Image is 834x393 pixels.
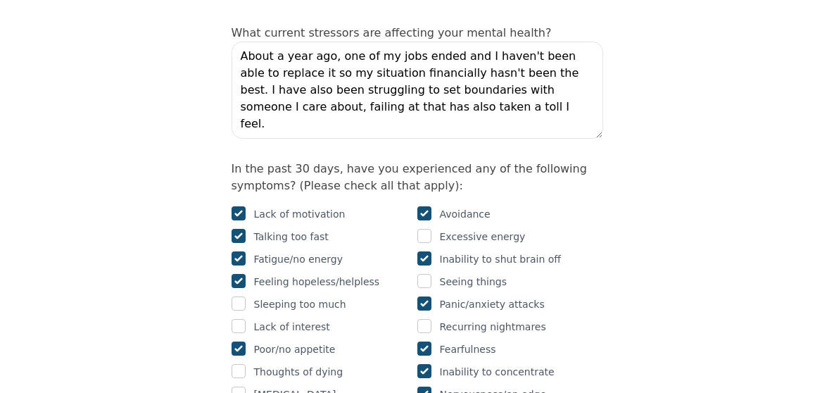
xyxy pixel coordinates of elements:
p: Recurring nightmares [440,318,546,335]
p: Talking too fast [254,228,329,245]
label: What current stressors are affecting your mental health? [232,26,552,39]
p: Inability to concentrate [440,363,555,380]
p: Seeing things [440,273,507,290]
p: Excessive energy [440,228,526,245]
p: Fatigue/no energy [254,251,343,268]
p: Thoughts of dying [254,363,343,380]
p: Fearfulness [440,341,496,358]
p: Inability to shut brain off [440,251,562,268]
p: Panic/anxiety attacks [440,296,545,313]
p: Lack of interest [254,318,330,335]
p: Poor/no appetite [254,341,336,358]
label: In the past 30 days, have you experienced any of the following symptoms? (Please check all that a... [232,162,587,192]
p: Feeling hopeless/helpless [254,273,380,290]
p: Avoidance [440,206,491,223]
textarea: About a year ago, one of my jobs ended and I haven't been able to replace it so my situation fina... [232,42,603,139]
p: Lack of motivation [254,206,346,223]
p: Sleeping too much [254,296,346,313]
